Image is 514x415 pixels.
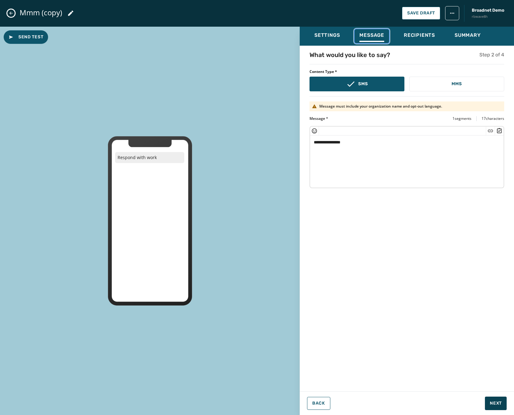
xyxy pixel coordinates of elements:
[407,11,435,16] span: Save Draft
[359,32,384,38] span: Message
[482,116,504,121] span: 17 characters
[472,7,504,13] span: Broadnet Demo
[452,116,471,121] span: 1 segments
[487,128,493,134] button: Insert Short Link
[314,32,340,38] span: Settings
[452,81,462,87] p: MMS
[310,69,504,74] span: Content Type *
[404,32,435,38] span: Recipients
[479,51,504,59] h5: Step 2 of 4
[496,128,502,134] button: Insert Survey
[310,116,328,121] label: Message *
[312,401,325,406] span: Back
[455,32,481,38] span: Summary
[20,8,62,17] span: Mmm (copy)
[358,81,368,87] p: SMS
[311,128,317,134] button: Insert Emoji
[319,104,442,109] p: Message must include your organization name and opt-out language.
[490,400,502,406] span: Next
[115,152,184,163] p: Respond with work
[310,51,390,59] h4: What would you like to say?
[445,6,459,20] button: broadcast action menu
[472,14,504,19] span: rbwave8h
[9,34,43,40] span: Send Test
